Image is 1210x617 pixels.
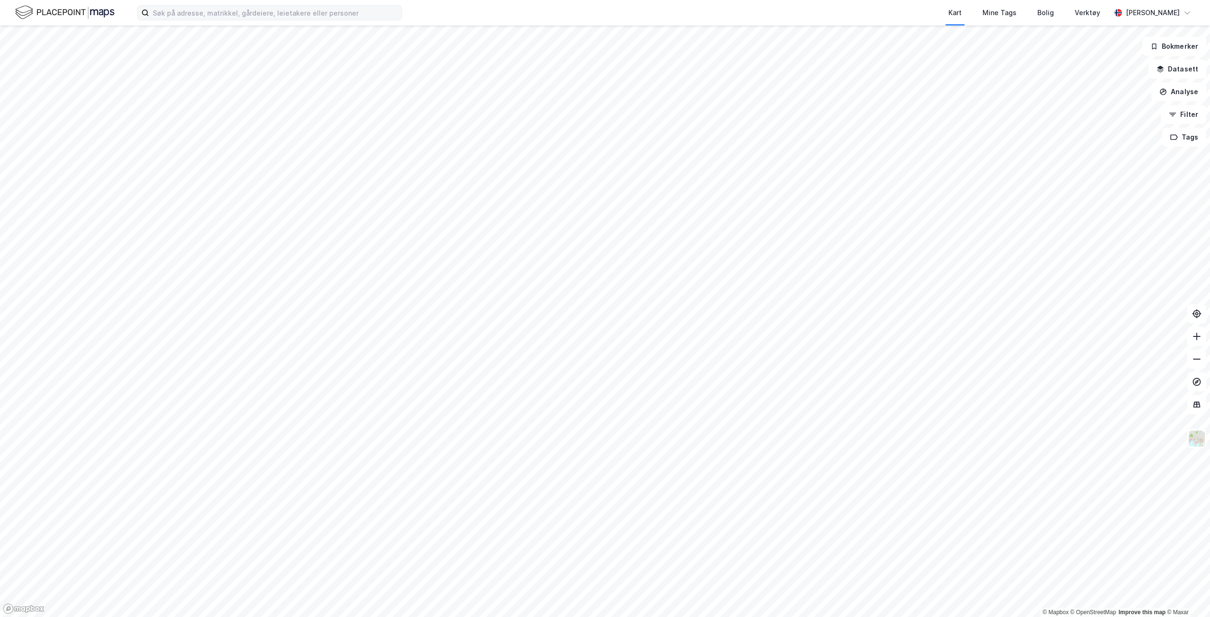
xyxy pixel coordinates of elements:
[982,7,1017,18] div: Mine Tags
[1075,7,1100,18] div: Verktøy
[149,6,402,20] input: Søk på adresse, matrikkel, gårdeiere, leietakere eller personer
[948,7,962,18] div: Kart
[1163,572,1210,617] div: Kontrollprogram for chat
[1126,7,1180,18] div: [PERSON_NAME]
[15,4,114,21] img: logo.f888ab2527a4732fd821a326f86c7f29.svg
[1037,7,1054,18] div: Bolig
[1163,572,1210,617] iframe: Chat Widget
